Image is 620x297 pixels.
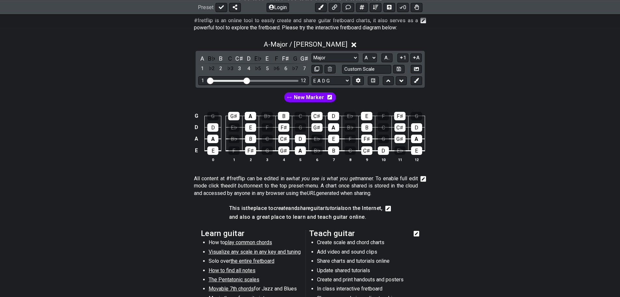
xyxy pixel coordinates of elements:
div: G♯ [394,135,406,143]
div: toggle scale degree [217,64,225,73]
div: B♭ [311,146,323,155]
li: Add video and sound clips [317,248,410,258]
button: Login [267,3,289,12]
div: 1 [201,78,204,83]
div: C♯ [394,123,406,132]
div: toggle scale degree [300,64,309,73]
button: Toggle Dexterity for all fretkits [411,3,422,12]
span: A - Major / [PERSON_NAME] [264,40,347,48]
div: toggle pitch class [291,54,299,63]
div: B [328,146,339,155]
td: A [192,133,200,145]
select: Tonic/Root [363,53,377,62]
div: G [411,112,422,120]
div: G♯ [311,123,323,132]
th: 6 [309,156,325,163]
div: toggle scale degree [263,64,271,73]
div: G [262,146,273,155]
div: New Marker [283,91,338,103]
div: D [411,123,422,132]
div: A [295,146,306,155]
div: C [295,112,306,120]
div: G♯ [278,146,289,155]
th: 4 [275,156,292,163]
div: E [411,146,422,155]
i: Edit [414,230,420,238]
button: Toggle horizontal chord view [383,3,395,12]
div: C♯ [311,112,323,120]
div: F♯ [245,146,256,155]
span: Movable 7th chords [209,286,254,292]
button: A.. [381,53,393,62]
button: Share Preset [229,3,241,12]
td: D [192,122,200,133]
em: create [274,205,288,211]
th: 11 [392,156,408,163]
div: E♭ [311,135,323,143]
em: URL [307,190,316,196]
div: F [228,146,240,155]
h4: and also a great place to learn and teach guitar online. [229,214,383,221]
em: tutorials [325,205,345,211]
div: A [411,135,422,143]
div: F♯ [394,112,406,120]
th: 1 [226,156,242,163]
button: Store user defined scale [393,65,404,74]
div: B♭ [261,112,273,120]
button: Copy [311,65,323,74]
button: Toggle horizontal chord view [368,76,379,85]
div: B [361,123,372,132]
div: G [295,123,306,132]
div: C [345,146,356,155]
div: C [378,123,389,132]
div: toggle scale degree [272,64,281,73]
div: toggle scale degree [282,64,290,73]
button: Move down [396,76,407,85]
span: The Pentatonic scales [209,276,259,283]
div: D [295,135,306,143]
span: How to find all notes [209,267,255,274]
div: B♭ [345,123,356,132]
th: 2 [242,156,259,163]
button: Add an identical marker to each fretkit. [315,3,327,12]
select: Scale [311,53,358,62]
div: toggle pitch class [254,54,262,63]
div: D [207,123,218,132]
div: A [207,135,218,143]
span: Visualize any scale in any key and tuning [209,249,301,255]
li: Create and print handouts and posters [317,276,410,285]
span: Click to edit [194,175,418,197]
div: D [378,146,389,155]
div: toggle pitch class [226,54,234,63]
div: F [262,123,273,132]
div: toggle pitch class [300,54,309,63]
h4: This is place to and guitar on the Internet, [229,205,383,212]
span: Click to edit [229,205,383,222]
th: 0 [205,156,221,163]
td: E [192,145,200,157]
span: Click to enter marker mode. [294,93,324,102]
span: Click to edit [194,17,418,32]
div: toggle pitch class [272,54,281,63]
div: B [245,135,256,143]
div: C♯ [278,135,289,143]
div: toggle scale degree [198,64,207,73]
div: toggle pitch class [282,54,290,63]
div: toggle scale degree [235,64,244,73]
div: E [361,112,372,120]
li: Share charts and tutorials online [317,258,410,267]
div: toggle scale degree [244,64,253,73]
div: F [378,112,389,120]
em: what you see is what you get [289,175,357,182]
th: 9 [358,156,375,163]
div: E [207,146,218,155]
div: E♭ [228,123,240,132]
div: G [207,112,219,120]
th: 10 [375,156,392,163]
button: Add Text [342,3,354,12]
div: toggle pitch class [217,54,225,63]
div: toggle scale degree [226,64,234,73]
em: share [297,205,310,211]
button: Add media link [329,3,340,12]
li: for Jazz and Blues [209,285,301,294]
